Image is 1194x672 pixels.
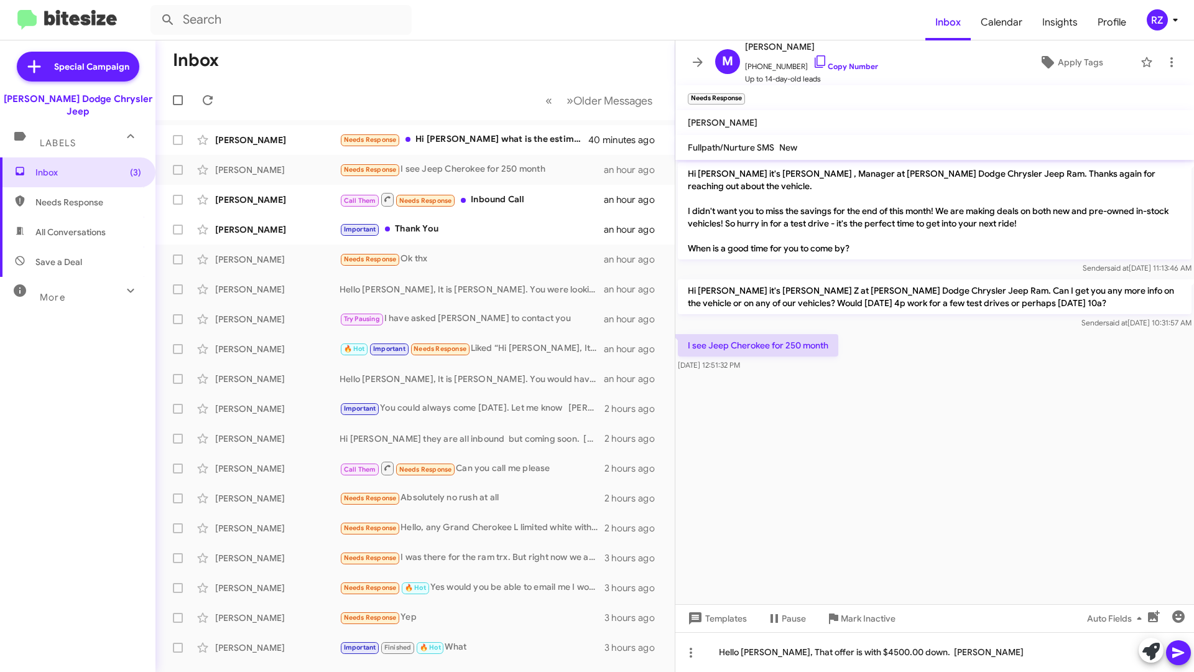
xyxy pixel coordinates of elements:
[604,403,665,415] div: 2 hours ago
[35,226,106,238] span: All Conversations
[340,312,604,326] div: I have asked [PERSON_NAME] to contact you
[1147,9,1168,30] div: RZ
[340,460,604,476] div: Can you call me please
[688,93,745,105] small: Needs Response
[604,343,665,355] div: an hour ago
[1087,607,1147,630] span: Auto Fields
[215,552,340,564] div: [PERSON_NAME]
[604,283,665,296] div: an hour ago
[414,345,466,353] span: Needs Response
[841,607,895,630] span: Mark Inactive
[675,607,757,630] button: Templates
[340,342,604,356] div: Liked “Hi [PERSON_NAME], It is [PERSON_NAME] will call you this afternoon.”
[215,164,340,176] div: [PERSON_NAME]
[215,373,340,385] div: [PERSON_NAME]
[559,88,660,113] button: Next
[1136,9,1180,30] button: RZ
[215,612,340,624] div: [PERSON_NAME]
[604,164,665,176] div: an hour ago
[678,162,1192,259] p: Hi [PERSON_NAME] it's [PERSON_NAME] , Manager at [PERSON_NAME] Dodge Chrysler Jeep Ram. Thanks ag...
[35,256,82,268] span: Save a Deal
[344,255,397,263] span: Needs Response
[678,334,838,357] p: I see Jeep Cherokee for 250 month
[604,582,665,594] div: 3 hours ago
[340,491,604,505] div: Absolutely no rush at all
[340,610,604,625] div: Yep
[745,39,878,54] span: [PERSON_NAME]
[688,117,757,128] span: [PERSON_NAME]
[340,192,604,207] div: Inbound Call
[344,584,397,592] span: Needs Response
[344,225,376,233] span: Important
[35,196,141,208] span: Needs Response
[971,4,1032,40] a: Calendar
[215,462,340,475] div: [PERSON_NAME]
[340,432,604,445] div: Hi [PERSON_NAME] they are all inbound but coming soon. [PERSON_NAME]
[215,223,340,236] div: [PERSON_NAME]
[35,166,141,179] span: Inbox
[1081,318,1192,327] span: Sender [DATE] 10:31:57 AM
[1106,318,1127,327] span: said at
[344,494,397,502] span: Needs Response
[604,223,665,236] div: an hour ago
[215,253,340,266] div: [PERSON_NAME]
[340,521,604,535] div: Hello, any Grand Cherokee L limited white with black out in stock?
[215,134,340,146] div: [PERSON_NAME]
[215,582,340,594] div: [PERSON_NAME]
[344,614,397,622] span: Needs Response
[340,162,604,177] div: I see Jeep Cherokee for 250 month
[590,134,665,146] div: 40 minutes ago
[539,88,660,113] nav: Page navigation example
[604,432,665,445] div: 2 hours ago
[215,522,340,534] div: [PERSON_NAME]
[604,253,665,266] div: an hour ago
[745,73,878,85] span: Up to 14-day-old leads
[344,404,376,413] span: Important
[604,612,665,624] div: 3 hours ago
[340,252,604,266] div: Ok thx
[373,345,405,353] span: Important
[545,93,552,108] span: «
[17,52,139,82] a: Special Campaign
[173,50,219,70] h1: Inbox
[1032,4,1088,40] a: Insights
[604,642,665,654] div: 3 hours ago
[215,313,340,325] div: [PERSON_NAME]
[678,360,740,370] span: [DATE] 12:51:32 PM
[215,432,340,445] div: [PERSON_NAME]
[340,551,604,565] div: I was there for the ram trx. But right now we are good. No look8ng for cars. Thank you!
[1077,607,1157,630] button: Auto Fields
[40,292,65,303] span: More
[344,197,376,205] span: Call Them
[340,581,604,595] div: Yes would you be able to email me I would be able to come until [DATE]
[344,315,380,323] span: Try Pausing
[344,166,397,174] span: Needs Response
[604,194,665,206] div: an hour ago
[215,642,340,654] div: [PERSON_NAME]
[925,4,971,40] span: Inbox
[399,197,452,205] span: Needs Response
[344,554,397,562] span: Needs Response
[573,94,652,108] span: Older Messages
[340,373,604,385] div: Hello [PERSON_NAME], It is [PERSON_NAME]. You would have to come here too, so we could appraise t...
[604,552,665,564] div: 3 hours ago
[1107,263,1129,273] span: said at
[604,522,665,534] div: 2 hours ago
[604,492,665,505] div: 2 hours ago
[1083,263,1192,273] span: Sender [DATE] 11:13:46 AM
[604,373,665,385] div: an hour ago
[150,5,412,35] input: Search
[340,640,604,655] div: What
[344,643,376,651] span: Important
[688,142,774,153] span: Fullpath/Nurture SMS
[604,313,665,325] div: an hour ago
[813,62,878,71] a: Copy Number
[779,142,797,153] span: New
[215,403,340,415] div: [PERSON_NAME]
[405,584,426,592] span: 🔥 Hot
[757,607,816,630] button: Pause
[1088,4,1136,40] a: Profile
